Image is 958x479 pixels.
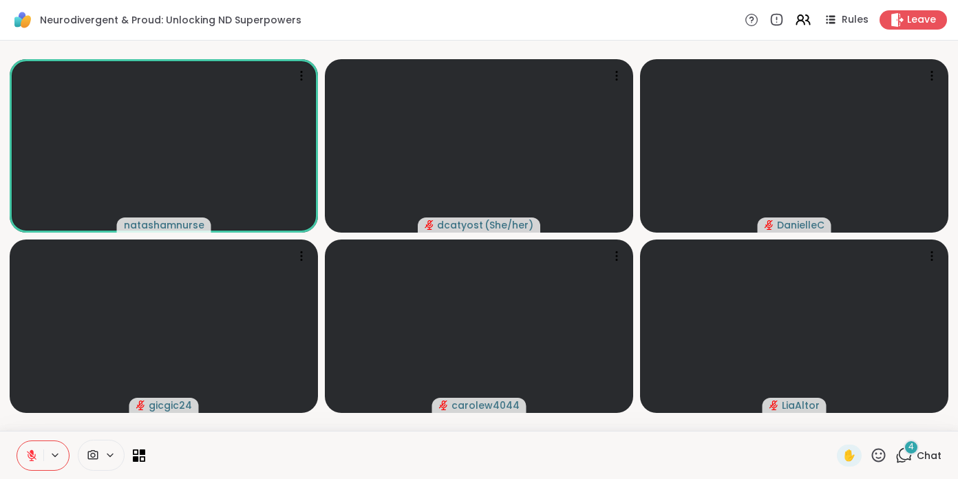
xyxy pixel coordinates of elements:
span: audio-muted [765,220,774,230]
span: ✋ [842,447,856,464]
span: audio-muted [439,401,449,410]
span: DanielleC [777,218,824,232]
span: carolew4044 [451,398,520,412]
span: Chat [917,449,941,462]
span: audio-muted [769,401,779,410]
span: audio-muted [136,401,146,410]
span: ( She/her ) [485,218,533,232]
span: gicgic24 [149,398,192,412]
span: LiaAltor [782,398,820,412]
img: ShareWell Logomark [11,8,34,32]
span: 4 [908,441,914,453]
span: Leave [907,13,936,27]
span: natashamnurse [124,218,204,232]
span: Rules [842,13,869,27]
span: audio-muted [425,220,434,230]
span: dcatyost [437,218,483,232]
span: Neurodivergent & Proud: Unlocking ND Superpowers [40,13,301,27]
